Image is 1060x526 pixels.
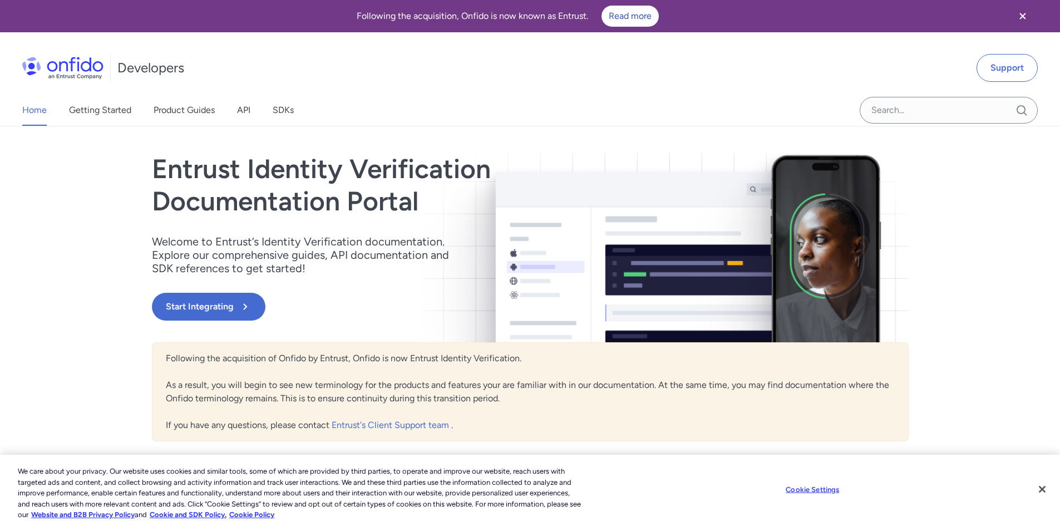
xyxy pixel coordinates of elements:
input: Onfido search input field [860,97,1038,124]
button: Close banner [1002,2,1043,30]
p: Welcome to Entrust’s Identity Verification documentation. Explore our comprehensive guides, API d... [152,235,464,275]
button: Close [1030,477,1054,502]
button: Cookie Settings [778,479,847,501]
a: SDKs [273,95,294,126]
div: Following the acquisition, Onfido is now known as Entrust. [13,6,1002,27]
a: Entrust's Client Support team [332,420,451,430]
h1: Entrust Identity Verification Documentation Portal [152,153,682,217]
a: Read more [602,6,659,27]
button: Start Integrating [152,293,265,321]
a: Support [977,54,1038,82]
a: Home [22,95,47,126]
a: More information about our cookie policy., opens in a new tab [31,510,135,519]
a: Getting Started [69,95,131,126]
h1: Developers [117,59,184,77]
a: Start Integrating [152,293,682,321]
a: Cookie Policy [229,510,274,519]
img: Onfido Logo [22,57,103,79]
svg: Close banner [1016,9,1029,23]
a: API [237,95,250,126]
div: We care about your privacy. Our website uses cookies and similar tools, some of which are provide... [18,466,583,520]
a: Cookie and SDK Policy. [150,510,226,519]
div: Following the acquisition of Onfido by Entrust, Onfido is now Entrust Identity Verification. As a... [152,342,909,441]
a: Product Guides [154,95,215,126]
